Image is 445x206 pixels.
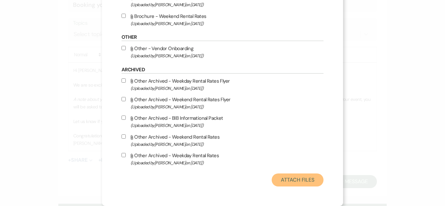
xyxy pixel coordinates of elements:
input: Other - Vendor Onboarding(Uploaded by[PERSON_NAME]on [DATE]) [122,46,126,50]
label: Other Archived - BIB Informational Packet [122,114,323,129]
span: (Uploaded by [PERSON_NAME] on [DATE] ) [131,52,323,60]
label: Other Archived - Weekday Rental Rates [122,151,323,167]
h6: Archived [122,66,323,74]
span: (Uploaded by [PERSON_NAME] on [DATE] ) [131,141,323,148]
input: Brochure - Weekend Rental Rates(Uploaded by[PERSON_NAME]on [DATE]) [122,14,126,18]
label: Brochure - Weekend Rental Rates [122,12,323,27]
span: (Uploaded by [PERSON_NAME] on [DATE] ) [131,1,323,8]
h6: Other [122,34,323,41]
span: (Uploaded by [PERSON_NAME] on [DATE] ) [131,20,323,27]
input: Other Archived - Weekday Rental Rates(Uploaded by[PERSON_NAME]on [DATE]) [122,153,126,157]
label: Other Archived - Weekday Rental Rates Flyer [122,77,323,92]
input: Other Archived - BIB Informational Packet(Uploaded by[PERSON_NAME]on [DATE]) [122,116,126,120]
span: (Uploaded by [PERSON_NAME] on [DATE] ) [131,159,323,167]
input: Other Archived - Weekend Rental Rates(Uploaded by[PERSON_NAME]on [DATE]) [122,134,126,139]
button: Attach Files [272,173,323,186]
span: (Uploaded by [PERSON_NAME] on [DATE] ) [131,85,323,92]
label: Other Archived - Weekend Rental Rates Flyer [122,95,323,111]
span: (Uploaded by [PERSON_NAME] on [DATE] ) [131,122,323,129]
input: Other Archived - Weekday Rental Rates Flyer(Uploaded by[PERSON_NAME]on [DATE]) [122,78,126,83]
label: Other - Vendor Onboarding [122,44,323,60]
span: (Uploaded by [PERSON_NAME] on [DATE] ) [131,103,323,111]
input: Other Archived - Weekend Rental Rates Flyer(Uploaded by[PERSON_NAME]on [DATE]) [122,97,126,101]
label: Other Archived - Weekend Rental Rates [122,133,323,148]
